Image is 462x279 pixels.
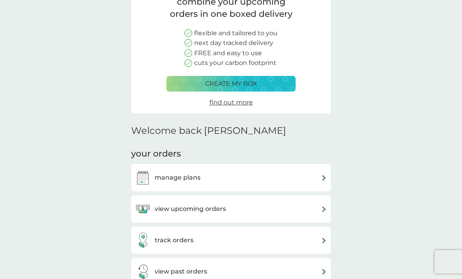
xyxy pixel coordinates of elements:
p: flexible and tailored to you [194,28,278,38]
img: arrow right [321,206,327,212]
h3: manage plans [155,173,200,183]
img: arrow right [321,238,327,243]
h3: track orders [155,235,193,245]
span: find out more [209,99,253,106]
h3: view past orders [155,266,207,277]
p: FREE and easy to use [194,48,262,58]
p: create my box [205,79,257,89]
h2: Welcome back [PERSON_NAME] [131,125,286,137]
img: arrow right [321,175,327,181]
button: create my box [166,76,296,92]
p: next day tracked delivery [194,38,273,48]
img: arrow right [321,269,327,275]
p: cuts your carbon footprint [194,58,276,68]
h3: your orders [131,148,181,160]
h3: view upcoming orders [155,204,226,214]
a: find out more [209,97,253,108]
